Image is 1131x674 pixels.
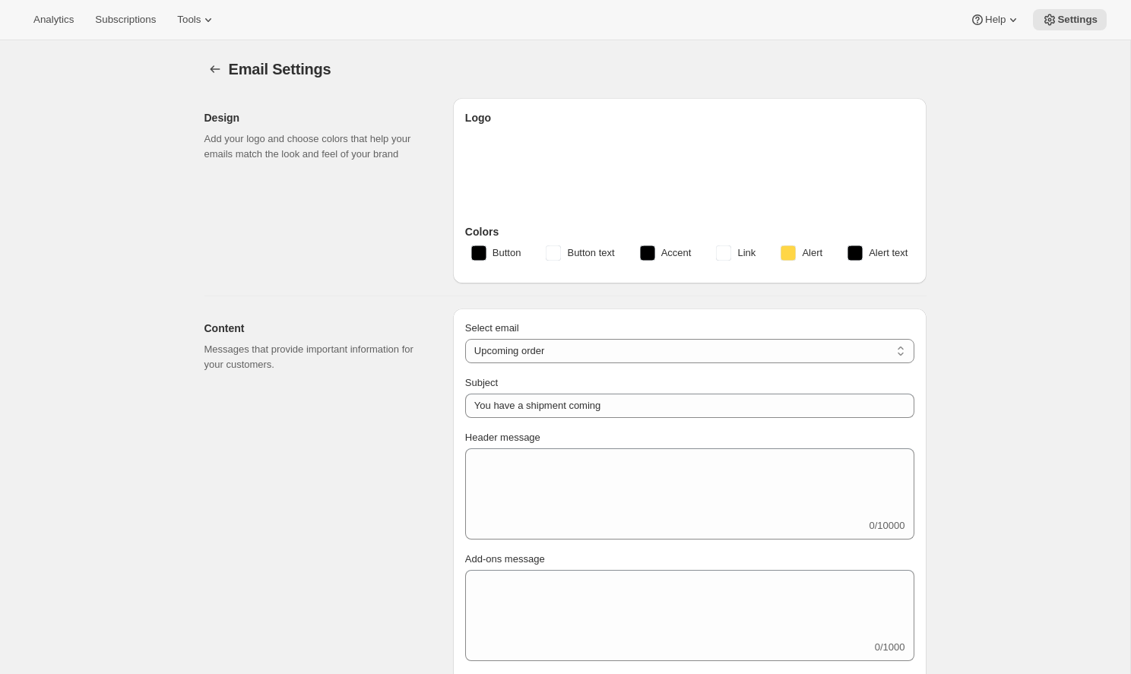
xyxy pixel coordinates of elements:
h3: Logo [465,110,914,125]
span: Accent [661,245,692,261]
button: Alert text [838,241,917,265]
span: Alert [802,245,822,261]
button: Settings [204,59,226,80]
button: Alert [771,241,832,265]
h2: Design [204,110,429,125]
button: Analytics [24,9,83,30]
button: Accent [631,241,701,265]
button: Button text [537,241,623,265]
span: Link [737,245,756,261]
button: Button [462,241,531,265]
span: Select email [465,322,519,334]
button: Tools [168,9,225,30]
span: Help [985,14,1006,26]
button: Help [961,9,1030,30]
button: Settings [1033,9,1107,30]
span: Email Settings [229,61,331,78]
span: Button [493,245,521,261]
span: Alert text [869,245,908,261]
h3: Colors [465,224,914,239]
span: Header message [465,432,540,443]
span: Button text [567,245,614,261]
span: Add-ons message [465,553,545,565]
button: Subscriptions [86,9,165,30]
span: Subscriptions [95,14,156,26]
span: Subject [465,377,498,388]
span: Tools [177,14,201,26]
span: Analytics [33,14,74,26]
span: Settings [1057,14,1098,26]
h2: Content [204,321,429,336]
button: Link [707,241,765,265]
p: Add your logo and choose colors that help your emails match the look and feel of your brand [204,131,429,162]
p: Messages that provide important information for your customers. [204,342,429,372]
